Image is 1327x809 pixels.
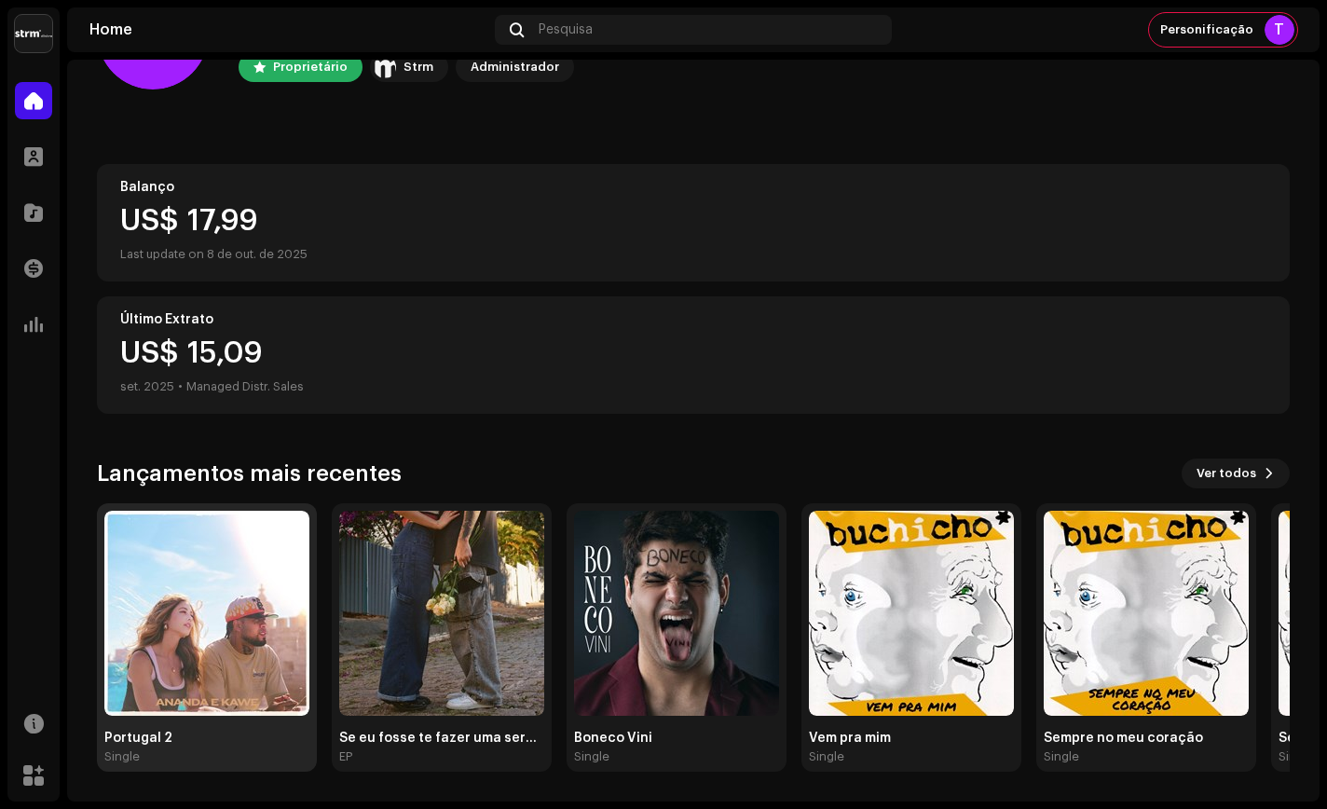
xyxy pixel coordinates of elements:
div: Sempre no meu coração [1044,731,1249,746]
div: Balanço [120,180,1266,195]
div: Boneco Vini [574,731,779,746]
img: e52211a4-7aed-448e-8bd5-797958fcc32b [339,511,544,716]
div: Proprietário [273,56,348,78]
h3: Lançamentos mais recentes [97,459,402,488]
div: Single [574,749,609,764]
div: Single [1279,749,1314,764]
div: Administrador [471,56,559,78]
re-o-card-value: Último Extrato [97,296,1290,414]
div: Último Extrato [120,312,1266,327]
img: bdd68a58-9281-4810-a218-4d83cd362b97 [1044,511,1249,716]
span: Pesquisa [539,22,593,37]
div: Portugal 2 [104,731,309,746]
div: • [178,376,183,398]
span: Personificação [1160,22,1253,37]
div: Last update on 8 de out. de 2025 [120,243,1266,266]
div: Single [809,749,844,764]
div: Se eu fosse te fazer uma serenata, esse seria o meu repertório [339,731,544,746]
img: 408b884b-546b-4518-8448-1008f9c76b02 [15,15,52,52]
span: Ver todos [1197,455,1256,492]
img: c20f7975-a428-47cb-aa34-5483be59654a [104,511,309,716]
div: Vem pra mim [809,731,1014,746]
div: T [1265,15,1294,45]
div: set. 2025 [120,376,174,398]
img: 24c22f61-31ab-4add-9925-2f72dffd5033 [809,511,1014,716]
div: Single [1044,749,1079,764]
img: 408b884b-546b-4518-8448-1008f9c76b02 [374,56,396,78]
button: Ver todos [1182,459,1290,488]
div: EP [339,749,352,764]
div: Home [89,22,487,37]
img: c1862f8f-9b91-4672-b3ff-f9160c5890d9 [574,511,779,716]
div: Strm [404,56,433,78]
div: Managed Distr. Sales [186,376,304,398]
div: Single [104,749,140,764]
re-o-card-value: Balanço [97,164,1290,281]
